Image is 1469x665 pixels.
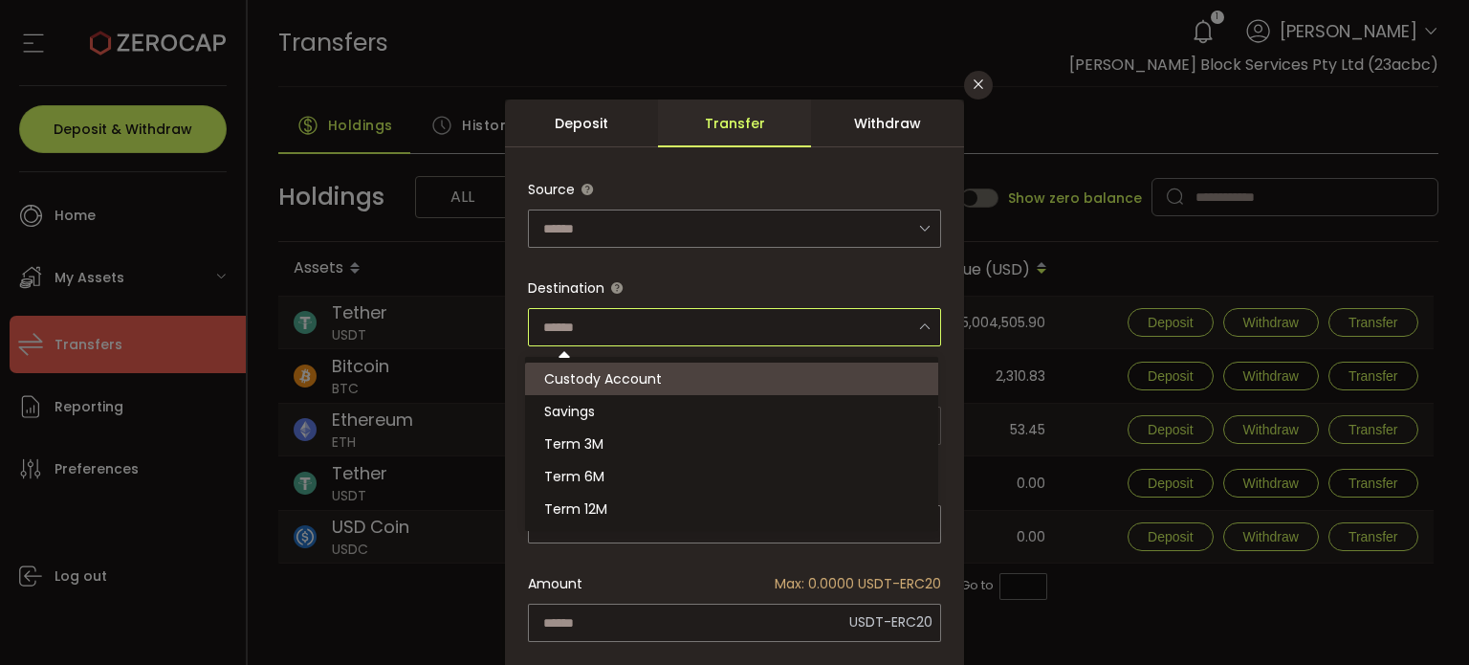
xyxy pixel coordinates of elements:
span: Savings [544,402,595,421]
span: Term 12M [544,499,607,519]
span: Amount [528,565,582,603]
span: USDT-ERC20 [849,612,932,632]
span: Term 6M [544,467,604,486]
span: Destination [528,278,604,298]
span: Term 3M [544,434,603,454]
span: Source [528,180,575,199]
div: Withdraw [811,100,964,147]
iframe: Chat Widget [1373,573,1469,665]
div: Deposit [505,100,658,147]
span: Max: 0.0000 USDT-ERC20 [775,565,941,603]
button: Close [964,71,993,100]
div: Transfer [658,100,811,147]
span: Custody Account [544,369,662,388]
